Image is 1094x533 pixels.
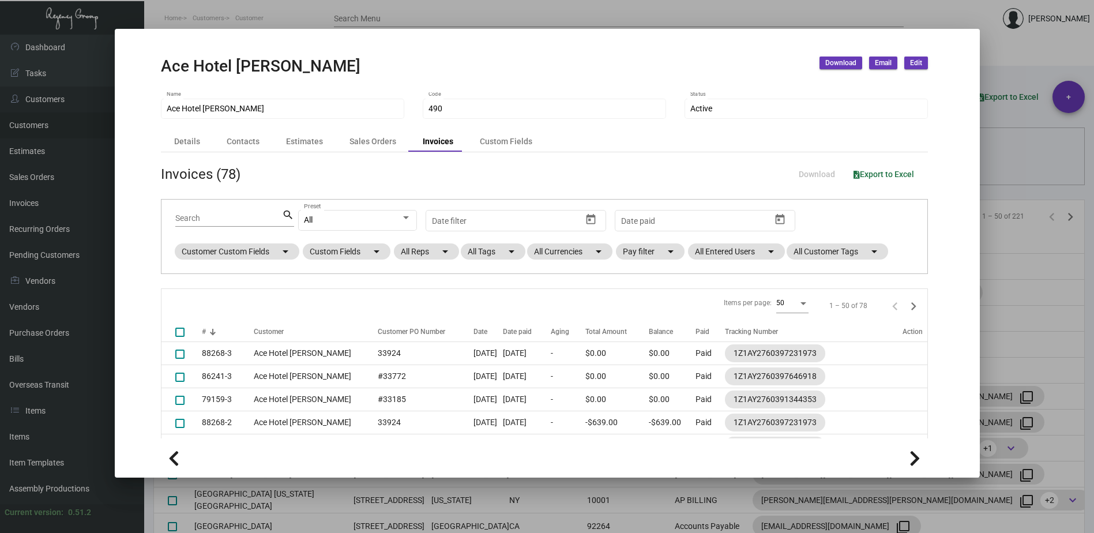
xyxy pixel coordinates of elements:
[886,296,904,315] button: Previous page
[372,365,473,388] td: #33772
[696,434,725,457] td: Paid
[279,245,292,258] mat-icon: arrow_drop_down
[503,326,532,337] div: Date paid
[473,434,503,457] td: [DATE]
[854,170,914,179] span: Export to Excel
[867,245,881,258] mat-icon: arrow_drop_down
[819,57,862,69] button: Download
[771,210,790,228] button: Open calendar
[349,136,396,148] div: Sales Orders
[585,388,648,411] td: $0.00
[372,388,473,411] td: #33185
[664,245,678,258] mat-icon: arrow_drop_down
[227,136,260,148] div: Contacts
[776,299,784,307] span: 50
[503,434,550,457] td: [DATE]
[667,216,739,226] input: End date
[461,243,525,260] mat-chip: All Tags
[503,388,550,411] td: [DATE]
[202,434,254,457] td: 86241-2
[799,170,835,179] span: Download
[438,245,452,258] mat-icon: arrow_drop_down
[372,411,473,434] td: 33924
[503,411,550,434] td: [DATE]
[725,326,778,337] div: Tracking Number
[473,342,503,365] td: [DATE]
[764,245,778,258] mat-icon: arrow_drop_down
[649,365,696,388] td: $0.00
[202,365,254,388] td: 86241-3
[903,322,927,342] th: Action
[423,136,453,148] div: Invoices
[696,388,725,411] td: Paid
[372,342,473,365] td: 33924
[473,388,503,411] td: [DATE]
[480,136,532,148] div: Custom Fields
[473,326,503,337] div: Date
[875,58,892,68] span: Email
[585,326,648,337] div: Total Amount
[825,58,856,68] span: Download
[551,326,586,337] div: Aging
[869,57,897,69] button: Email
[790,164,844,185] button: Download
[649,326,696,337] div: Balance
[286,136,323,148] div: Estimates
[844,164,923,185] button: Export to Excel
[724,298,772,308] div: Items per page:
[370,245,384,258] mat-icon: arrow_drop_down
[696,411,725,434] td: Paid
[503,365,550,388] td: [DATE]
[734,416,817,429] div: 1Z1AY2760397231973
[551,411,586,434] td: -
[649,411,696,434] td: -$639.00
[585,326,627,337] div: Total Amount
[592,245,606,258] mat-icon: arrow_drop_down
[174,136,200,148] div: Details
[473,365,503,388] td: [DATE]
[432,216,468,226] input: Start date
[378,326,473,337] div: Customer PO Number
[910,58,922,68] span: Edit
[503,326,550,337] div: Date paid
[585,365,648,388] td: $0.00
[202,326,254,337] div: #
[505,245,518,258] mat-icon: arrow_drop_down
[161,164,240,185] div: Invoices (78)
[254,342,372,365] td: Ace Hotel [PERSON_NAME]
[254,411,372,434] td: Ace Hotel [PERSON_NAME]
[649,388,696,411] td: $0.00
[904,57,928,69] button: Edit
[696,342,725,365] td: Paid
[202,411,254,434] td: 88268-2
[829,301,867,311] div: 1 – 50 of 78
[304,215,313,224] span: All
[5,506,63,519] div: Current version:
[585,342,648,365] td: $0.00
[585,411,648,434] td: -$639.00
[734,370,817,382] div: 1Z1AY2760397646918
[394,243,459,260] mat-chip: All Reps
[690,104,712,113] span: Active
[254,326,372,337] div: Customer
[696,365,725,388] td: Paid
[551,365,586,388] td: -
[688,243,785,260] mat-chip: All Entered Users
[551,388,586,411] td: -
[696,326,709,337] div: Paid
[254,365,372,388] td: Ace Hotel [PERSON_NAME]
[378,326,445,337] div: Customer PO Number
[649,326,673,337] div: Balance
[725,326,903,337] div: Tracking Number
[904,296,923,315] button: Next page
[649,434,696,457] td: -$639.00
[527,243,612,260] mat-chip: All Currencies
[175,243,299,260] mat-chip: Customer Custom Fields
[161,57,360,76] h2: Ace Hotel [PERSON_NAME]
[616,243,685,260] mat-chip: Pay filter
[585,434,648,457] td: -$639.00
[202,342,254,365] td: 88268-3
[202,326,206,337] div: #
[254,388,372,411] td: Ace Hotel [PERSON_NAME]
[696,326,725,337] div: Paid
